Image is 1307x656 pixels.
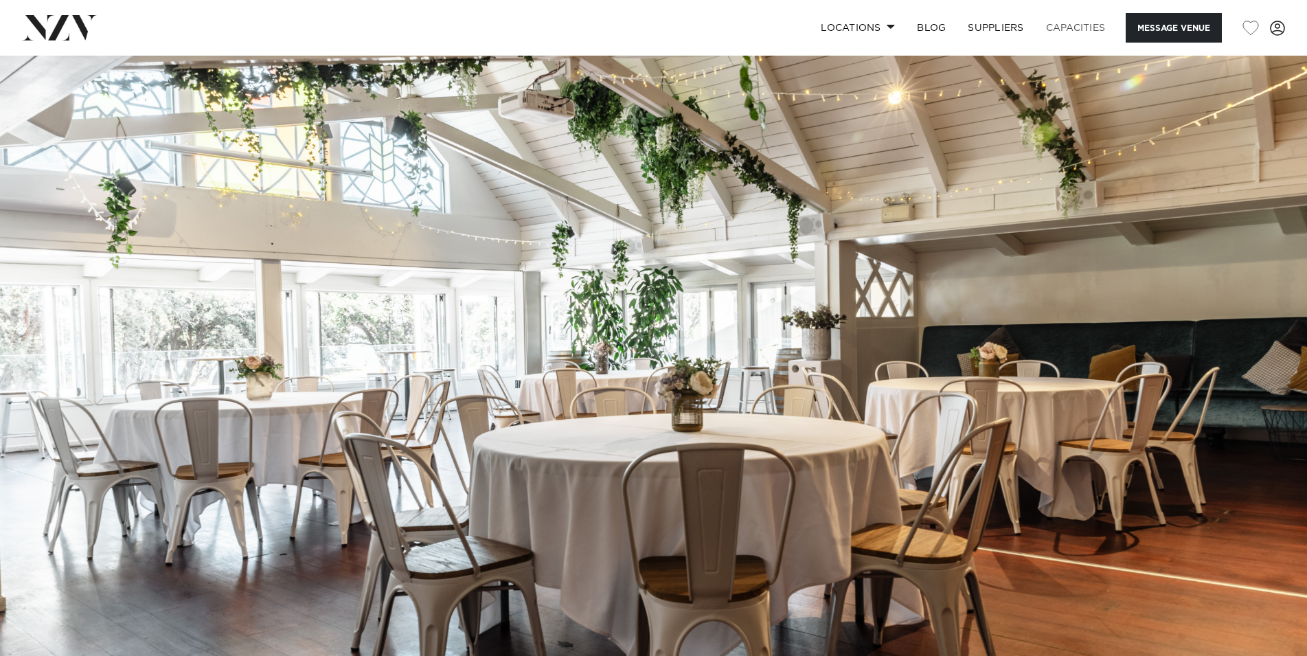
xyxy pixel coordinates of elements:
[957,13,1034,43] a: SUPPLIERS
[1126,13,1222,43] button: Message Venue
[1035,13,1117,43] a: Capacities
[906,13,957,43] a: BLOG
[22,15,97,40] img: nzv-logo.png
[810,13,906,43] a: Locations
